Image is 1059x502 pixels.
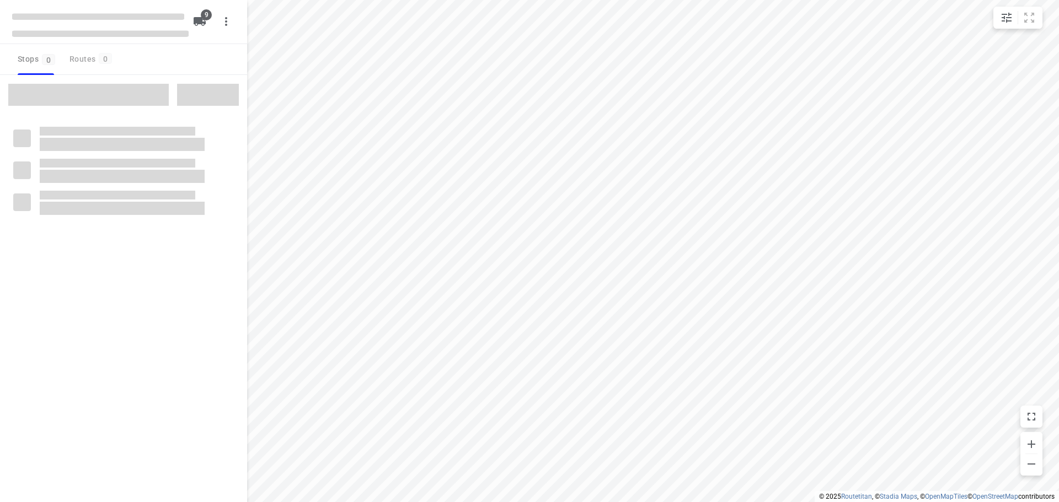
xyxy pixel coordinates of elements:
[972,493,1018,500] a: OpenStreetMap
[841,493,872,500] a: Routetitan
[996,7,1018,29] button: Map settings
[925,493,967,500] a: OpenMapTiles
[880,493,917,500] a: Stadia Maps
[993,7,1042,29] div: small contained button group
[819,493,1055,500] li: © 2025 , © , © © contributors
